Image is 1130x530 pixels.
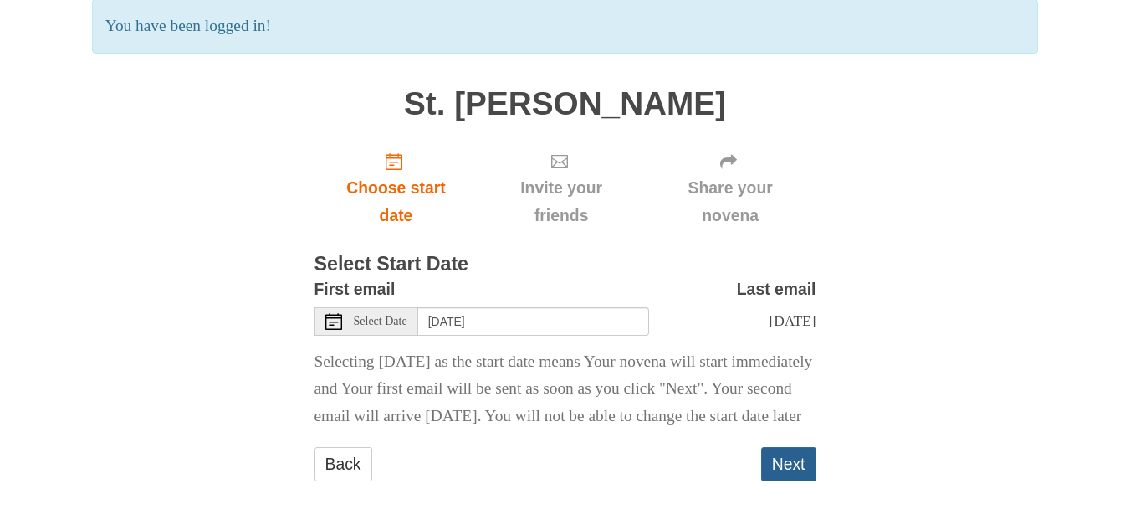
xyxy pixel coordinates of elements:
div: Click "Next" to confirm your start date first. [645,138,816,238]
span: Choose start date [331,174,462,229]
a: Choose start date [314,138,478,238]
label: Last email [737,275,816,303]
span: Share your novena [662,174,800,229]
span: [DATE] [769,312,816,329]
span: Select Date [354,316,407,327]
button: Next [761,447,816,481]
span: Invite your friends [494,174,627,229]
a: Back [314,447,372,481]
input: Use the arrow keys to pick a date [418,307,649,336]
h3: Select Start Date [314,254,816,275]
p: Selecting [DATE] as the start date means Your novena will start immediately and Your first email ... [314,348,816,431]
div: Click "Next" to confirm your start date first. [478,138,644,238]
h1: St. [PERSON_NAME] [314,86,816,122]
label: First email [314,275,396,303]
